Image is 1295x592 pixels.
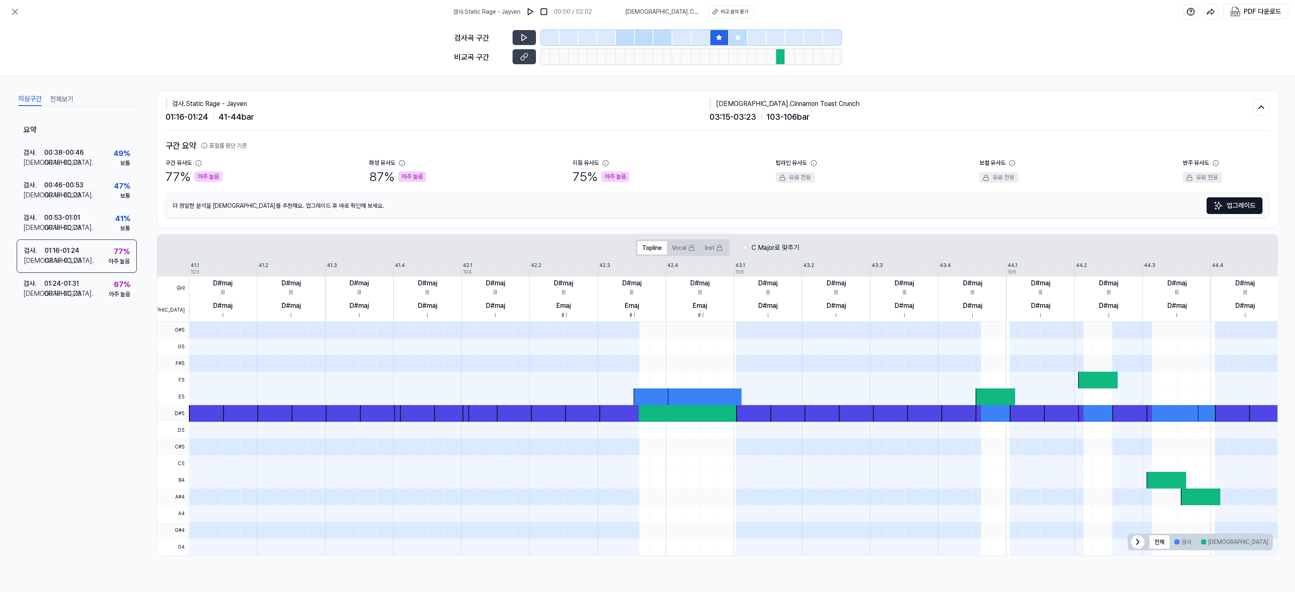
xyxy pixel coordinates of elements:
div: D#maj [282,301,301,311]
div: 49 % [113,148,130,159]
div: III [903,288,906,297]
div: III [289,288,293,297]
div: 보통 [120,224,130,233]
div: III [630,288,634,297]
div: 03:15 - 03:23 [45,256,82,266]
button: 비교 음악 듣기 [709,5,754,18]
span: D#5 [157,405,189,422]
span: 01:16 - 01:24 [166,111,208,123]
button: 검사 [1169,535,1196,549]
div: III [493,288,497,297]
div: 요약 [17,118,137,142]
img: PDF Download [1230,7,1240,17]
button: [DEMOGRAPHIC_DATA] [1196,535,1273,549]
div: ♯I [697,311,704,320]
div: 검사 . Static Rage - Jayven [166,99,709,109]
div: 43.4 [940,262,951,269]
div: D#maj [350,278,369,288]
div: 43.3 [872,262,883,269]
div: 아주 높음 [108,257,130,266]
div: D#maj [418,301,437,311]
div: 검사 . [24,246,45,256]
div: ♯I [560,311,567,320]
button: Topline [637,241,667,254]
div: PDF 다운로드 [1244,6,1281,17]
div: i [222,311,224,320]
span: 103 - 106 bar [767,111,810,123]
div: 77 % [166,167,222,186]
div: 더 정밀한 분석을 [DEMOGRAPHIC_DATA]를 추천해요. 업그레이드 후 바로 확인해 보세요. [166,193,1270,219]
div: 유료 전용 [979,172,1018,183]
div: 42.1 [463,262,472,269]
div: III [1175,288,1179,297]
div: 01:16 - 01:24 [45,246,79,256]
div: 87 % [369,167,426,186]
div: D#maj [213,301,232,311]
div: i [1108,311,1109,320]
div: 00:15 - 00:23 [44,158,81,168]
img: stop [540,8,548,16]
div: III [357,288,361,297]
div: III [698,288,702,297]
div: 00:38 - 00:46 [44,148,84,158]
div: D#maj [1235,301,1255,311]
span: E5 [157,388,189,405]
label: C Major로 맞추기 [752,243,800,253]
div: 검사곡 구간 [454,32,508,43]
div: i [972,311,973,320]
div: D#maj [622,278,641,288]
button: 표절률 판단 기준 [201,141,247,150]
div: 아주 높음 [109,290,130,299]
button: 업그레이드 [1207,197,1262,214]
div: [DEMOGRAPHIC_DATA] . [23,158,44,168]
div: 75 % [573,167,629,186]
button: 전체보기 [50,93,73,106]
div: 유료 전용 [776,172,815,183]
div: D#maj [1099,278,1118,288]
div: i [835,311,837,320]
span: A#4 [157,489,189,505]
div: D#maj [1031,278,1050,288]
div: III [766,288,770,297]
div: i [359,311,360,320]
div: 아주 높음 [398,171,426,182]
div: i [767,311,769,320]
div: D#maj [758,301,777,311]
div: 44.4 [1212,262,1223,269]
div: 41.2 [259,262,268,269]
div: Emaj [693,301,707,311]
div: 01:24 - 01:31 [44,279,79,289]
div: D#maj [418,278,437,288]
button: PDF 다운로드 [1229,5,1283,19]
div: 00:15 - 00:23 [44,289,81,299]
div: 43.2 [803,262,814,269]
div: i [1176,311,1177,320]
div: 보통 [120,191,130,200]
div: 44.1 [1008,262,1017,269]
div: III [1107,288,1111,297]
div: i [495,311,496,320]
button: 의심구간 [18,93,42,106]
button: Inst [700,241,728,254]
span: B4 [157,472,189,489]
div: 41.1 [191,262,199,269]
div: 비교 음악 듣기 [721,8,748,15]
h2: 구간 요약 [166,139,1270,152]
div: 44.3 [1144,262,1155,269]
span: [DEMOGRAPHIC_DATA] [157,299,189,322]
span: G4 [157,539,189,555]
span: C5 [157,455,189,472]
div: 검사 . [23,148,44,158]
img: Sparkles [1213,201,1223,211]
div: 104 [463,268,472,276]
div: III [834,288,838,297]
div: 41.4 [395,262,405,269]
a: Sparkles업그레이드 [1207,197,1262,214]
div: 00:46 - 00:53 [44,180,83,190]
div: 아주 높음 [194,171,222,182]
span: A4 [157,505,189,522]
span: C#5 [157,438,189,455]
span: 41 - 44 bar [219,111,254,123]
div: III [562,288,566,297]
